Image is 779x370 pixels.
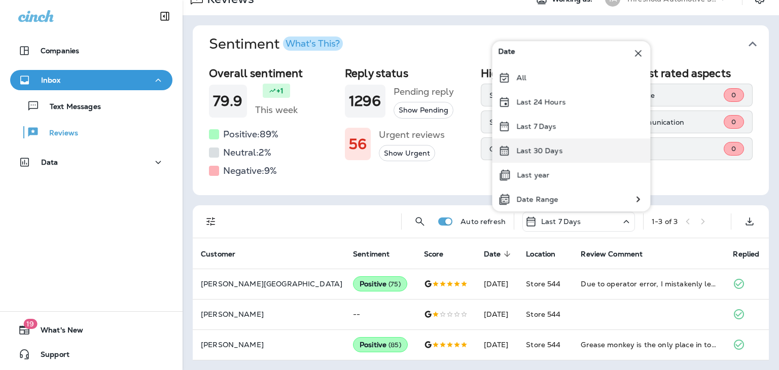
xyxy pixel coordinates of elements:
[489,91,579,99] p: Service
[193,63,769,195] div: SentimentWhat's This?
[541,217,581,226] p: Last 7 Days
[349,93,381,109] h1: 1296
[345,299,416,329] td: --
[526,279,560,288] span: Store 544
[731,91,736,99] span: 0
[276,86,284,96] p: +1
[201,249,249,258] span: Customer
[151,6,179,26] button: Collapse Sidebar
[41,47,79,55] p: Companies
[201,310,337,318] p: [PERSON_NAME]
[41,76,60,84] p: Inbox
[10,344,172,364] button: Support
[30,326,83,338] span: What's New
[394,84,454,100] h5: Pending reply
[629,91,724,99] p: Service
[424,249,457,258] span: Score
[201,250,235,258] span: Customer
[516,146,562,155] p: Last 30 Days
[733,250,759,258] span: Replied
[349,136,367,153] h1: 56
[39,129,78,138] p: Reviews
[629,118,724,126] p: Communication
[476,269,518,299] td: [DATE]
[388,280,401,288] span: ( 75 )
[40,102,101,112] p: Text Messages
[223,144,271,161] h5: Neutral: 2 %
[286,39,340,48] div: What's This?
[353,337,408,352] div: Positive
[516,195,558,203] p: Date Range
[41,158,58,166] p: Data
[394,102,453,119] button: Show Pending
[484,249,514,258] span: Date
[201,341,337,349] p: [PERSON_NAME]
[484,250,501,258] span: Date
[223,126,278,142] h5: Positive: 89 %
[388,341,401,349] span: ( 85 )
[498,47,515,59] span: Date
[255,102,298,118] h5: This week
[739,211,760,232] button: Export as CSV
[353,249,403,258] span: Sentiment
[461,217,506,226] p: Auto refresh
[345,67,473,80] h2: Reply status
[10,70,172,90] button: Inbox
[476,299,518,329] td: [DATE]
[201,25,777,63] button: SentimentWhat's This?
[526,250,555,258] span: Location
[10,320,172,340] button: 19What's New
[621,67,753,80] h2: Lowest rated aspects
[733,249,772,258] span: Replied
[23,319,37,329] span: 19
[489,118,579,126] p: Staff
[223,163,277,179] h5: Negative: 9 %
[481,67,613,80] h2: Highest rated aspects
[652,217,678,226] div: 1 - 3 of 3
[283,36,343,51] button: What's This?
[516,122,556,130] p: Last 7 Days
[489,145,579,153] p: General Experience
[581,340,717,350] div: Grease monkey is the only place in town I trust for oil changes. Great fast service.
[30,350,69,362] span: Support
[516,98,565,106] p: Last 24 Hours
[379,145,435,162] button: Show Urgent
[731,144,736,153] span: 0
[209,67,337,80] h2: Overall sentiment
[516,73,526,82] p: All
[581,250,643,258] span: Review Comment
[476,329,518,360] td: [DATE]
[581,249,656,258] span: Review Comment
[353,250,389,258] span: Sentiment
[410,211,430,232] button: Search Reviews
[10,122,172,143] button: Reviews
[209,35,343,53] h1: Sentiment
[526,310,560,319] span: Store 544
[526,249,569,258] span: Location
[581,279,717,289] div: Due to operator error, I mistakenly left an errorant reveiw. My apologies! Nothing but good thing...
[517,171,549,179] p: Last year
[10,41,172,61] button: Companies
[201,280,337,288] p: [PERSON_NAME][GEOGRAPHIC_DATA]
[213,93,243,109] h1: 79.9
[526,340,560,349] span: Store 544
[353,276,407,291] div: Positive
[731,118,736,126] span: 0
[10,152,172,172] button: Data
[629,145,724,153] p: Staff
[379,127,445,143] h5: Urgent reviews
[10,95,172,117] button: Text Messages
[201,211,221,232] button: Filters
[424,250,444,258] span: Score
